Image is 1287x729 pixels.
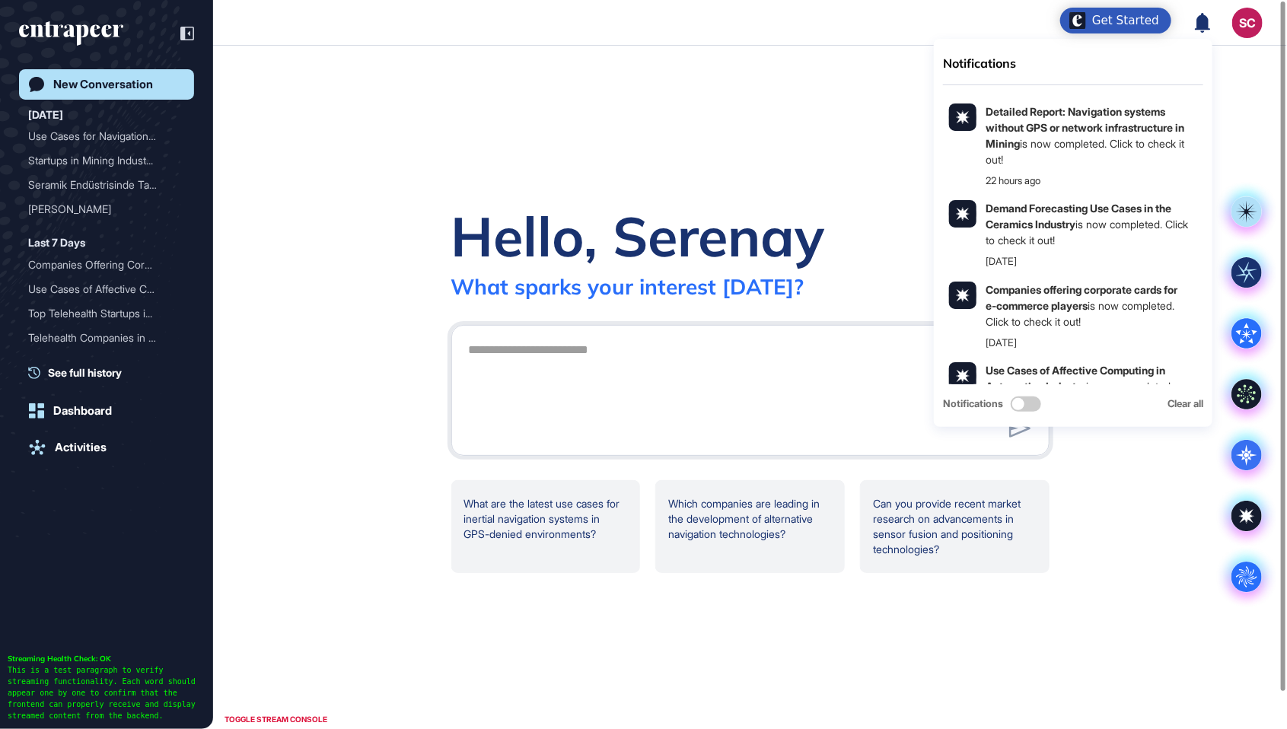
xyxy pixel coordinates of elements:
div: is now completed. Click to check it out! [986,362,1190,410]
a: See full history [28,364,194,380]
div: [DATE] [986,336,1017,351]
button: SC [1232,8,1263,38]
div: Activities [55,441,107,454]
div: Telehealth Companies in the US: A Focus on the Health Industry [28,326,185,350]
div: is now completed. Click to check it out! [986,282,1190,329]
div: Use Cases for Navigation Systems Operating Without GPS or Network Infrastructure Using Onboard Pe... [28,124,185,148]
div: New Conversation [53,78,153,91]
div: What are the latest use cases for inertial navigation systems in GPS-denied environments? [451,480,641,573]
div: Open Get Started checklist [1060,8,1171,33]
div: Dashboard [53,404,112,418]
b: Detailed Report: Navigation systems without GPS or network infrastructure in Mining [986,105,1184,150]
div: [DATE] [28,106,63,124]
b: Use Cases of Affective Computing in Automotive Industry [986,364,1165,393]
div: Companies Offering Corporate Cards for E-commerce Businesses [28,253,185,277]
div: is now completed. Click to check it out! [986,103,1190,167]
div: Telehealth Companies in t... [28,326,173,350]
div: is now completed. Click to check it out! [986,200,1190,248]
span: See full history [48,364,122,380]
div: Use Cases of Affective Co... [28,277,173,301]
div: Startups in Mining Indust... [28,148,173,173]
a: Activities [19,432,194,463]
a: Dashboard [19,396,194,426]
div: Get Started [1092,13,1159,28]
div: Startups in Mining Industry Focusing on Perception-Based Navigation Systems Without Absolute Posi... [28,148,185,173]
div: What sparks your interest [DATE]? [451,273,804,300]
div: Which companies are leading in the development of alternative navigation technologies? [655,480,845,573]
div: [PERSON_NAME] [28,197,173,221]
b: Demand Forecasting Use Cases in the Ceramics Industry [986,202,1171,231]
b: Companies offering corporate cards for e-commerce players [986,283,1177,312]
div: Automating Outgoing Calls in Call Centers [28,350,185,374]
div: Notifications [943,54,1203,72]
div: [DATE] [986,254,1017,269]
div: Can you provide recent market research on advancements in sensor fusion and positioning technolog... [860,480,1050,573]
div: Use Cases of Affective Computing in the Automotive Industry [28,277,185,301]
div: Seramik Endüstrisinde Tal... [28,173,173,197]
div: Top Telehealth Startups i... [28,301,173,326]
a: New Conversation [19,69,194,100]
img: launcher-image-alternative-text [1069,12,1086,29]
div: Seramik Endüstrisinde Talep Tahminleme Problemi İçin Use Case Geliştirme [28,173,185,197]
div: Curie [28,197,185,221]
div: Use Cases for Navigation ... [28,124,173,148]
div: Clear all [1168,396,1203,412]
div: Hello, Serenay [451,202,825,270]
div: Last 7 Days [28,234,85,252]
div: Companies Offering Corpor... [28,253,173,277]
div: TOGGLE STREAM CONSOLE [221,710,331,729]
div: Top Telehealth Startups in the US [28,301,185,326]
span: Notifications [943,396,1003,412]
div: Automating Outgoing Calls... [28,350,173,374]
div: entrapeer-logo [19,21,123,46]
div: 22 hours ago [986,173,1040,189]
